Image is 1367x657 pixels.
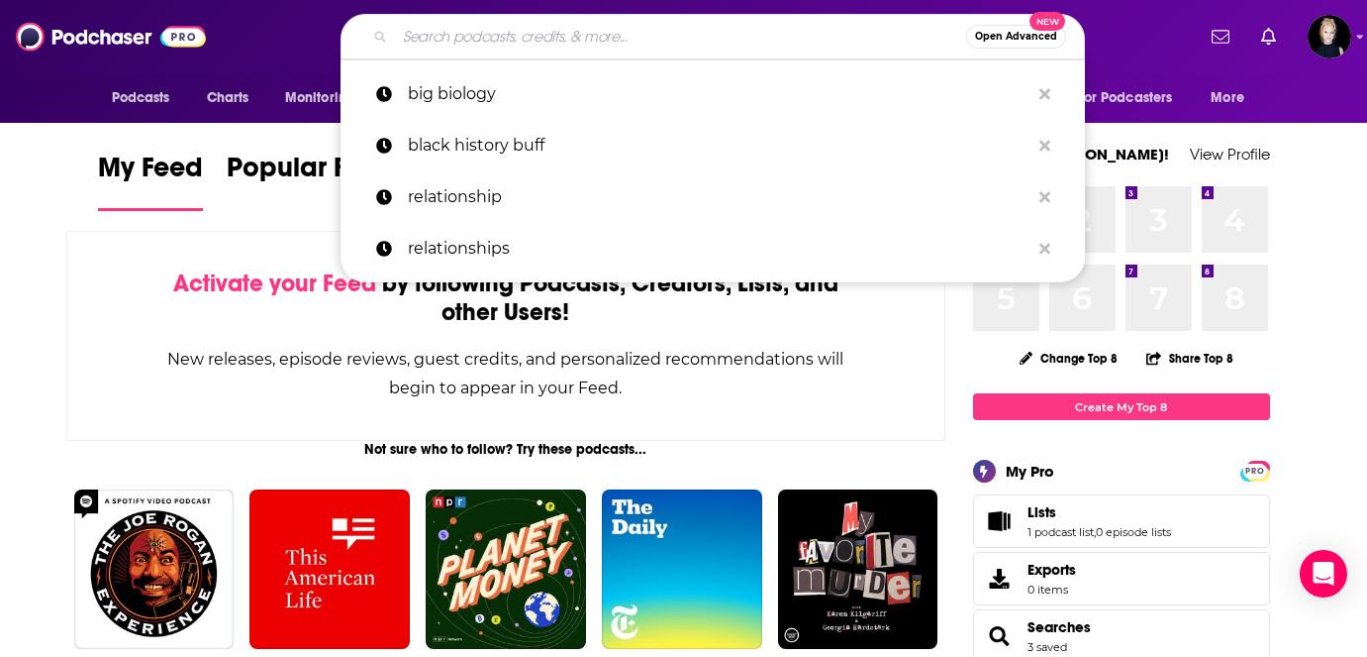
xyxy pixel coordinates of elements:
[1096,525,1171,539] a: 0 episode lists
[227,151,395,211] a: Popular Feed
[1027,640,1067,654] a: 3 saved
[285,84,355,112] span: Monitoring
[1027,618,1091,636] a: Searches
[408,171,1029,223] p: relationship
[1027,583,1076,597] span: 0 items
[98,151,203,196] span: My Feed
[341,171,1085,223] a: relationship
[1308,15,1351,58] span: Logged in as Passell
[973,552,1270,605] a: Exports
[112,84,170,112] span: Podcasts
[1243,463,1267,478] a: PRO
[249,490,410,650] img: This American Life
[1094,525,1096,539] span: ,
[778,490,938,650] img: My Favorite Murder with Karen Kilgariff and Georgia Hardstark
[207,84,249,112] span: Charts
[1308,15,1351,58] button: Show profile menu
[166,270,846,327] div: by following Podcasts, Creators, Lists, and other Users!
[395,21,966,53] input: Search podcasts, credits, & more...
[973,393,1270,420] a: Create My Top 8
[1253,20,1284,54] a: Show notifications dropdown
[74,490,235,650] img: The Joe Rogan Experience
[341,14,1085,59] div: Search podcasts, credits, & more...
[1243,464,1267,479] span: PRO
[271,79,381,117] button: open menu
[1027,503,1056,521] span: Lists
[173,269,376,298] span: Activate your Feed
[1008,346,1130,371] button: Change Top 8
[1145,339,1234,378] button: Share Top 8
[98,79,196,117] button: open menu
[16,18,206,55] img: Podchaser - Follow, Share and Rate Podcasts
[980,622,1020,650] a: Searches
[1190,145,1270,164] a: View Profile
[1027,525,1094,539] a: 1 podcast list
[341,120,1085,171] a: black history buff
[98,151,203,211] a: My Feed
[227,151,395,196] span: Popular Feed
[1029,12,1065,31] span: New
[408,223,1029,274] p: relationships
[1197,79,1269,117] button: open menu
[1027,561,1076,579] span: Exports
[975,32,1057,42] span: Open Advanced
[341,223,1085,274] a: relationships
[966,25,1066,49] button: Open AdvancedNew
[194,79,261,117] a: Charts
[980,507,1020,535] a: Lists
[1006,462,1054,481] div: My Pro
[1065,79,1202,117] button: open menu
[341,68,1085,120] a: big biology
[408,68,1029,120] p: big biology
[1078,84,1173,112] span: For Podcasters
[66,441,946,458] div: Not sure who to follow? Try these podcasts...
[1211,84,1244,112] span: More
[1204,20,1237,54] a: Show notifications dropdown
[602,490,762,650] img: The Daily
[1300,550,1347,598] div: Open Intercom Messenger
[408,120,1029,171] p: black history buff
[980,565,1020,593] span: Exports
[426,490,586,650] img: Planet Money
[973,494,1270,548] span: Lists
[166,345,846,402] div: New releases, episode reviews, guest credits, and personalized recommendations will begin to appe...
[1308,15,1351,58] img: User Profile
[1027,503,1171,521] a: Lists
